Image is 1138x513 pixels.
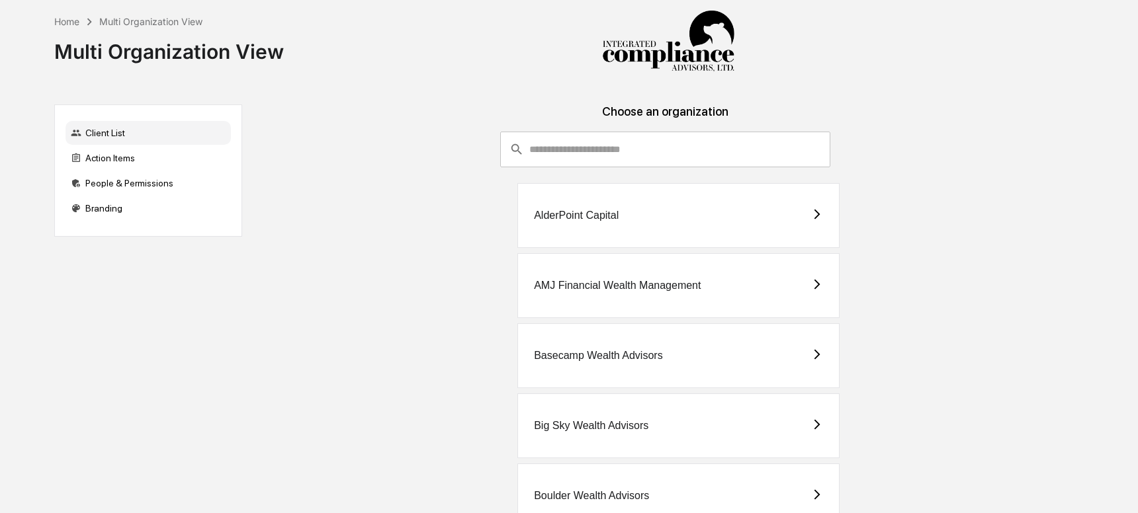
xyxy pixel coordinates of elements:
div: AlderPoint Capital [534,210,619,221]
div: Branding [66,196,231,220]
div: Client List [66,121,231,145]
div: Big Sky Wealth Advisors [534,420,648,432]
div: Home [54,16,79,27]
img: Integrated Compliance Advisors [602,11,734,73]
div: Basecamp Wealth Advisors [534,350,662,362]
div: consultant-dashboard__filter-organizations-search-bar [500,132,830,167]
div: AMJ Financial Wealth Management [534,280,701,292]
div: People & Permissions [66,171,231,195]
div: Action Items [66,146,231,170]
div: Multi Organization View [99,16,202,27]
div: Boulder Wealth Advisors [534,490,649,502]
div: Choose an organization [253,104,1078,132]
iframe: Open customer support [1096,469,1131,505]
div: Multi Organization View [54,29,284,63]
